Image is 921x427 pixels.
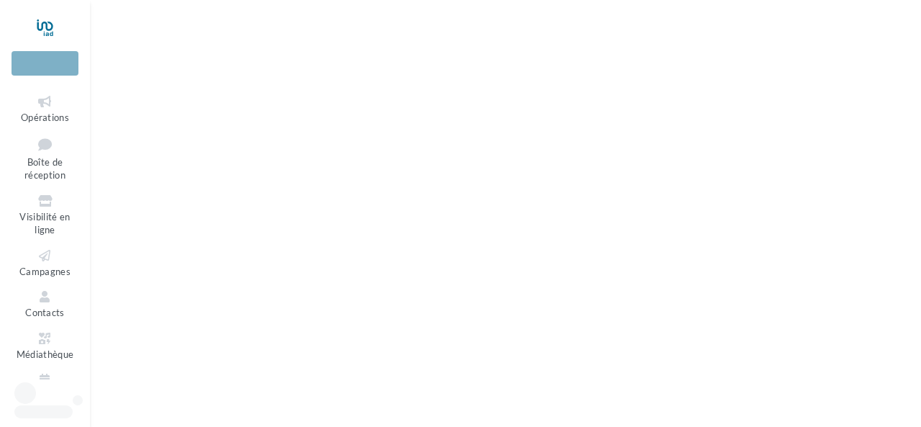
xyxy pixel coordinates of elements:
span: Opérations [21,112,69,123]
span: Boîte de réception [24,156,65,181]
a: Visibilité en ligne [12,190,78,239]
span: Médiathèque [17,349,74,360]
a: Contacts [12,286,78,321]
div: Nouvelle campagne [12,51,78,76]
a: Boîte de réception [12,132,78,184]
a: Opérations [12,91,78,126]
span: Visibilité en ligne [19,211,70,236]
a: Campagnes [12,245,78,280]
a: Médiathèque [12,328,78,363]
span: Contacts [25,307,65,318]
span: Campagnes [19,266,71,277]
a: Calendrier [12,369,78,404]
